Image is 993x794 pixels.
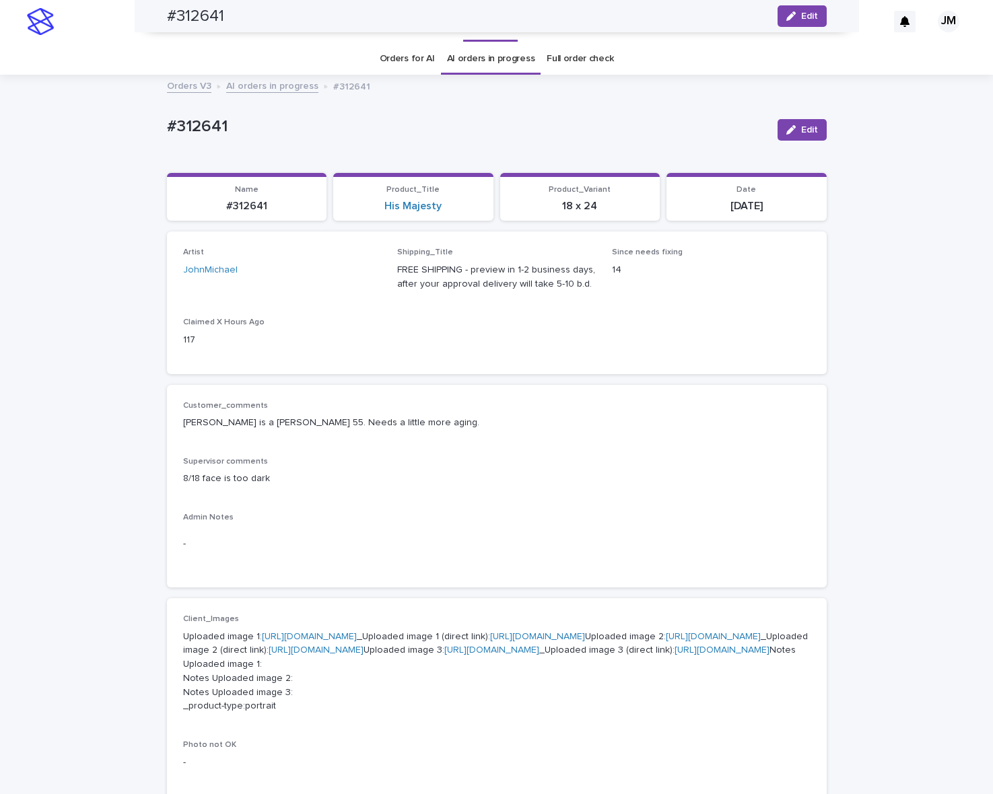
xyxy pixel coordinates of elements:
a: AI orders in progress [226,77,318,93]
a: AI orders in progress [447,43,535,75]
button: Edit [778,119,827,141]
span: Photo not OK [183,741,236,749]
a: [URL][DOMAIN_NAME] [666,632,761,641]
p: #312641 [167,117,767,137]
span: Name [235,186,259,194]
span: Customer_comments [183,402,268,410]
a: Orders for AI [380,43,435,75]
span: Product_Title [386,186,440,194]
a: Orders V3 [167,77,211,93]
img: stacker-logo-s-only.png [27,8,54,35]
span: Claimed X Hours Ago [183,318,265,326]
p: 117 [183,333,382,347]
a: [URL][DOMAIN_NAME] [675,645,769,655]
p: #312641 [175,200,319,213]
p: 18 x 24 [508,200,652,213]
p: [DATE] [675,200,819,213]
span: Shipping_Title [397,248,453,256]
a: [URL][DOMAIN_NAME] [262,632,357,641]
div: JM [938,11,959,32]
p: 14 [612,263,811,277]
a: [URL][DOMAIN_NAME] [444,645,539,655]
span: Edit [801,125,818,135]
span: Client_Images [183,615,239,623]
p: - [183,756,811,770]
span: Since needs fixing [612,248,683,256]
a: [URL][DOMAIN_NAME] [490,632,585,641]
a: Full order check [547,43,613,75]
a: His Majesty [384,200,442,213]
span: Product_Variant [549,186,611,194]
span: Date [737,186,756,194]
p: Uploaded image 1: _Uploaded image 1 (direct link): Uploaded image 2: _Uploaded image 2 (direct li... [183,630,811,714]
p: FREE SHIPPING - preview in 1-2 business days, after your approval delivery will take 5-10 b.d. [397,263,596,291]
a: [URL][DOMAIN_NAME] [269,645,364,655]
p: - [183,537,811,551]
p: 8/18 face is too dark [183,472,811,486]
p: [PERSON_NAME] is a [PERSON_NAME] 55. Needs a little more aging. [183,416,811,430]
a: JohnMichael [183,263,238,277]
span: Supervisor comments [183,458,268,466]
p: #312641 [333,78,370,93]
span: Artist [183,248,204,256]
span: Admin Notes [183,513,234,521]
